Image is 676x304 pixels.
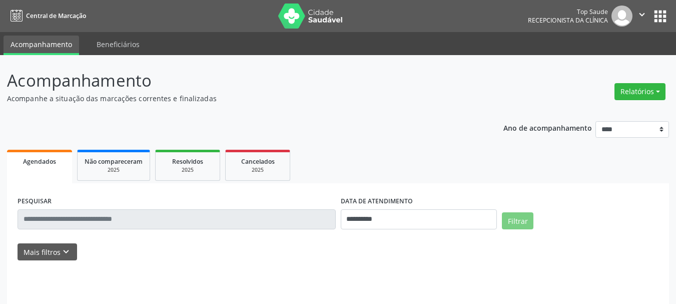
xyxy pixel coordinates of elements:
[90,36,147,53] a: Beneficiários
[7,68,470,93] p: Acompanhamento
[7,93,470,104] p: Acompanhe a situação das marcações correntes e finalizadas
[85,166,143,174] div: 2025
[23,157,56,166] span: Agendados
[4,36,79,55] a: Acompanhamento
[233,166,283,174] div: 2025
[241,157,275,166] span: Cancelados
[611,6,632,27] img: img
[18,243,77,261] button: Mais filtroskeyboard_arrow_down
[341,194,413,209] label: DATA DE ATENDIMENTO
[503,121,592,134] p: Ano de acompanhamento
[614,83,665,100] button: Relatórios
[18,194,52,209] label: PESQUISAR
[528,16,608,25] span: Recepcionista da clínica
[61,246,72,257] i: keyboard_arrow_down
[7,8,86,24] a: Central de Marcação
[172,157,203,166] span: Resolvidos
[651,8,669,25] button: apps
[85,157,143,166] span: Não compareceram
[636,9,647,20] i: 
[502,212,533,229] button: Filtrar
[26,12,86,20] span: Central de Marcação
[528,8,608,16] div: Top Saude
[163,166,213,174] div: 2025
[632,6,651,27] button: 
